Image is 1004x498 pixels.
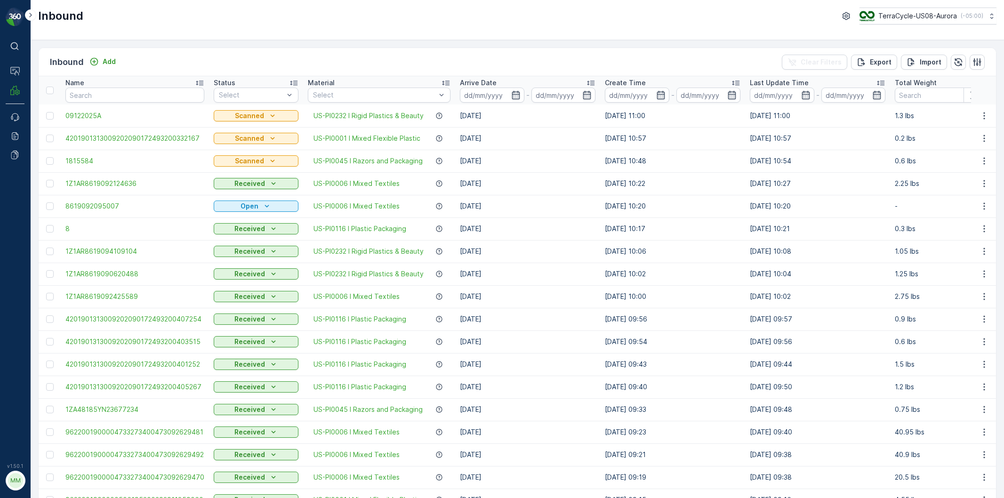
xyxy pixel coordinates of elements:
p: Received [234,314,265,324]
span: 1Z1AR8619092425589 [65,292,204,301]
td: [DATE] 09:44 [745,353,890,376]
a: US-PI0001 I Mixed Flexible Plastic [313,134,420,143]
span: 8 [65,224,204,233]
span: US-PI0045 I Razors and Packaging [313,405,423,414]
p: Received [234,473,265,482]
td: [DATE] [455,421,600,443]
input: dd/mm/yyyy [460,88,524,103]
button: Received [214,291,298,302]
span: 4201901313009202090172493200407254 [65,314,204,324]
span: US-PI0232 I Rigid Plastics & Beauty [313,247,424,256]
div: Toggle Row Selected [46,474,54,481]
a: US-PI0006 I Mixed Textiles [313,427,400,437]
a: 9622001900004733273400473092629492 [65,450,204,459]
a: US-PI0116 I Plastic Packaging [313,314,406,324]
button: Clear Filters [782,55,847,70]
input: dd/mm/yyyy [821,88,886,103]
p: Inbound [50,56,84,69]
td: [DATE] 09:50 [745,376,890,398]
div: Toggle Row Selected [46,248,54,255]
p: 0.6 lbs [895,156,980,166]
div: Toggle Row Selected [46,428,54,436]
td: [DATE] 10:08 [745,240,890,263]
p: 1.3 lbs [895,111,980,120]
div: Toggle Row Selected [46,270,54,278]
td: [DATE] [455,398,600,421]
td: [DATE] 10:20 [745,195,890,217]
button: Import [901,55,947,70]
td: [DATE] 10:48 [600,150,745,172]
input: dd/mm/yyyy [531,88,596,103]
input: dd/mm/yyyy [605,88,669,103]
div: Toggle Row Selected [46,135,54,142]
span: US-PI0045 I Razors and Packaging [313,156,423,166]
td: [DATE] [455,150,600,172]
button: Received [214,336,298,347]
td: [DATE] 09:23 [600,421,745,443]
p: 20.5 lbs [895,473,980,482]
td: [DATE] 09:38 [745,443,890,466]
p: Create Time [605,78,646,88]
p: 0.75 lbs [895,405,980,414]
a: 1815584 [65,156,204,166]
a: US-PI0006 I Mixed Textiles [313,179,400,188]
td: [DATE] [455,330,600,353]
button: Received [214,426,298,438]
span: 1Z1AR8619090620488 [65,269,204,279]
div: Toggle Row Selected [46,180,54,187]
td: [DATE] 09:19 [600,466,745,489]
td: [DATE] [455,240,600,263]
p: - [671,89,675,101]
p: Received [234,224,265,233]
button: Received [214,246,298,257]
div: Toggle Row Selected [46,157,54,165]
p: - [895,201,980,211]
a: US-PI0006 I Mixed Textiles [313,473,400,482]
p: 1.2 lbs [895,382,980,392]
p: Arrive Date [460,78,497,88]
div: MM [8,473,23,488]
p: Received [234,450,265,459]
a: 1Z1AR8619092124636 [65,179,204,188]
a: US-PI0116 I Plastic Packaging [313,337,406,346]
td: [DATE] [455,195,600,217]
p: Received [234,360,265,369]
p: 40.9 lbs [895,450,980,459]
button: Add [86,56,120,67]
a: 09122025A [65,111,204,120]
p: Export [870,57,892,67]
button: Received [214,449,298,460]
td: [DATE] [455,104,600,127]
span: 1Z1AR8619094109104 [65,247,204,256]
p: 1.5 lbs [895,360,980,369]
div: Toggle Row Selected [46,338,54,345]
td: [DATE] 09:48 [745,398,890,421]
td: [DATE] 10:20 [600,195,745,217]
td: [DATE] [455,217,600,240]
td: [DATE] 09:43 [600,353,745,376]
span: 1ZA48185YN23677234 [65,405,204,414]
div: Toggle Row Selected [46,225,54,233]
div: Toggle Row Selected [46,112,54,120]
p: Received [234,179,265,188]
p: Add [103,57,116,66]
td: [DATE] 11:00 [745,104,890,127]
a: US-PI0006 I Mixed Textiles [313,201,400,211]
div: Toggle Row Selected [46,315,54,323]
td: [DATE] 10:00 [600,285,745,308]
div: Toggle Row Selected [46,406,54,413]
a: US-PI0006 I Mixed Textiles [313,450,400,459]
td: [DATE] 09:54 [600,330,745,353]
td: [DATE] 10:17 [600,217,745,240]
p: Received [234,269,265,279]
span: US-PI0116 I Plastic Packaging [313,360,406,369]
span: 4201901313009202090172493200405267 [65,382,204,392]
td: [DATE] [455,466,600,489]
